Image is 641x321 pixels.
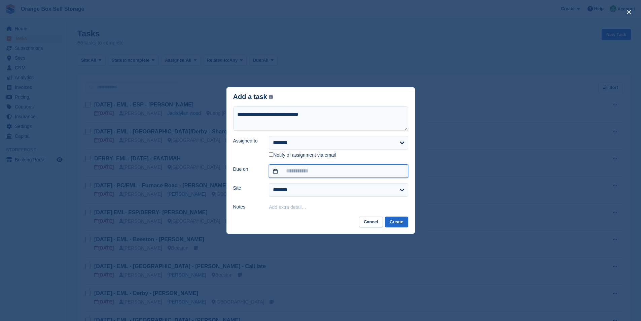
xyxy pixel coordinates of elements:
[233,93,273,101] div: Add a task
[233,166,261,173] label: Due on
[233,203,261,211] label: Notes
[269,152,273,157] input: Notify of assignment via email
[233,137,261,145] label: Assigned to
[385,217,408,228] button: Create
[269,95,273,99] img: icon-info-grey-7440780725fd019a000dd9b08b2336e03edf1995a4989e88bcd33f0948082b44.svg
[359,217,383,228] button: Cancel
[269,152,336,158] label: Notify of assignment via email
[624,7,634,18] button: close
[233,185,261,192] label: Site
[269,204,306,210] button: Add extra detail…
